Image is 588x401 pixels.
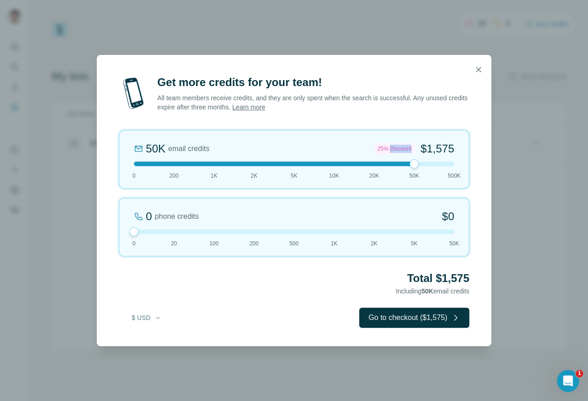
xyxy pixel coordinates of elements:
[133,239,136,248] span: 0
[289,239,299,248] span: 500
[422,287,433,295] span: 50K
[133,172,136,180] span: 0
[291,172,298,180] span: 5K
[125,309,168,326] button: $ USD
[250,172,257,180] span: 2K
[209,239,218,248] span: 100
[448,172,460,180] span: 500K
[421,141,454,156] span: $1,575
[396,287,469,295] span: Including email credits
[409,172,419,180] span: 50K
[119,75,148,112] img: mobile-phone
[442,209,454,224] span: $0
[232,103,265,111] a: Learn more
[410,239,417,248] span: 5K
[211,172,217,180] span: 1K
[168,143,210,154] span: email credits
[250,239,259,248] span: 200
[375,143,414,154] div: 25% Discount
[331,239,338,248] span: 1K
[449,239,459,248] span: 50K
[329,172,339,180] span: 10K
[146,141,166,156] div: 50K
[369,172,379,180] span: 20K
[576,370,583,377] span: 1
[557,370,579,392] iframe: Intercom live chat
[371,239,377,248] span: 2K
[359,308,469,328] button: Go to checkout ($1,575)
[155,211,199,222] span: phone credits
[119,271,469,286] h2: Total $1,575
[146,209,152,224] div: 0
[169,172,178,180] span: 200
[157,93,469,112] p: All team members receive credits, and they are only spent when the search is successful. Any unus...
[171,239,177,248] span: 20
